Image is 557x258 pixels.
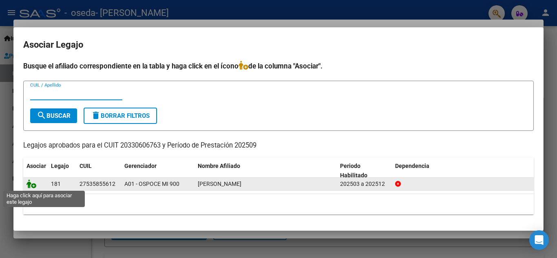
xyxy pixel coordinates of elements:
[340,179,389,189] div: 202503 a 202512
[124,181,179,187] span: A01 - OSPOCE MI 900
[23,61,534,71] h4: Busque el afiliado correspondiente en la tabla y haga click en el ícono de la columna "Asociar".
[340,163,367,179] span: Periodo Habilitado
[195,157,337,184] datatable-header-cell: Nombre Afiliado
[23,141,534,151] p: Legajos aprobados para el CUIT 20330606763 y Período de Prestación 202509
[23,157,48,184] datatable-header-cell: Asociar
[392,157,534,184] datatable-header-cell: Dependencia
[27,163,46,169] span: Asociar
[395,163,429,169] span: Dependencia
[48,157,76,184] datatable-header-cell: Legajo
[529,230,549,250] div: Open Intercom Messenger
[76,157,121,184] datatable-header-cell: CUIL
[84,108,157,124] button: Borrar Filtros
[91,112,150,119] span: Borrar Filtros
[80,179,115,189] div: 27535855612
[51,181,61,187] span: 181
[30,108,77,123] button: Buscar
[337,157,392,184] datatable-header-cell: Periodo Habilitado
[124,163,157,169] span: Gerenciador
[121,157,195,184] datatable-header-cell: Gerenciador
[51,163,69,169] span: Legajo
[37,112,71,119] span: Buscar
[198,163,240,169] span: Nombre Afiliado
[23,37,534,53] h2: Asociar Legajo
[91,110,101,120] mat-icon: delete
[80,163,92,169] span: CUIL
[37,110,46,120] mat-icon: search
[23,194,534,214] div: 1 registros
[198,181,241,187] span: LUQUE PRISCILA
